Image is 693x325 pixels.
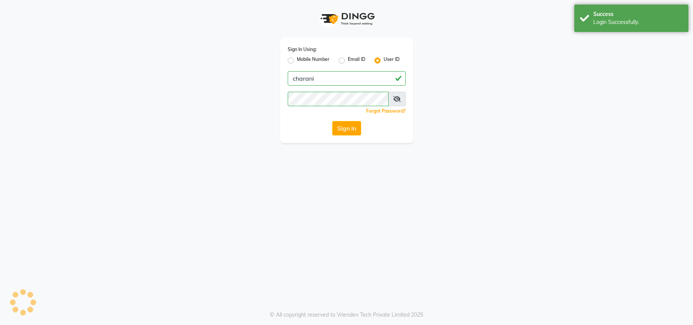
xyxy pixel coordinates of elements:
label: Sign In Using: [288,46,317,53]
label: User ID [384,56,400,65]
div: Login Successfully. [593,18,683,26]
label: Mobile Number [297,56,330,65]
div: Success [593,10,683,18]
button: Sign In [332,121,361,135]
label: Email ID [348,56,365,65]
img: logo1.svg [316,8,377,30]
input: Username [288,71,406,86]
a: Forgot Password? [366,108,406,114]
input: Username [288,92,389,106]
